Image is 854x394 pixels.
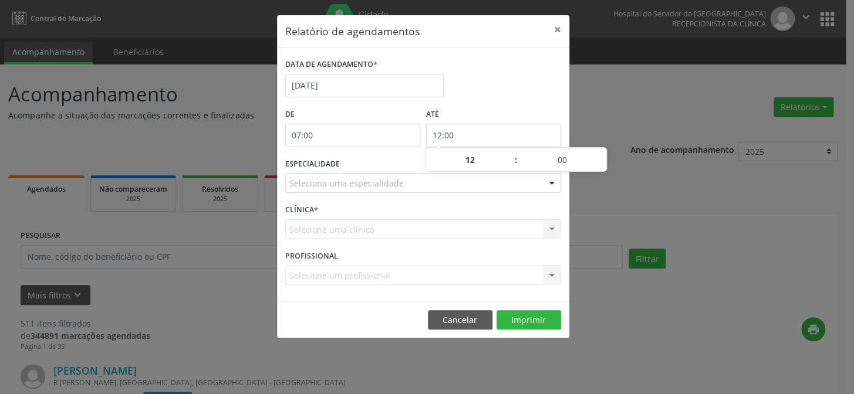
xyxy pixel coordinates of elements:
[428,310,492,330] button: Cancelar
[285,247,338,265] label: PROFISSIONAL
[546,15,569,44] button: Close
[285,56,377,74] label: DATA DE AGENDAMENTO
[426,148,514,172] input: Hour
[518,148,606,172] input: Minute
[497,310,561,330] button: Imprimir
[285,155,340,174] label: ESPECIALIDADE
[289,177,404,189] span: Seleciona uma especialidade
[285,23,420,39] h5: Relatório de agendamentos
[285,201,318,219] label: CLÍNICA
[285,74,444,97] input: Selecione uma data ou intervalo
[426,106,561,124] label: ATÉ
[285,124,420,147] input: Selecione o horário inicial
[426,124,561,147] input: Selecione o horário final
[514,148,518,172] span: :
[285,106,420,124] label: De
